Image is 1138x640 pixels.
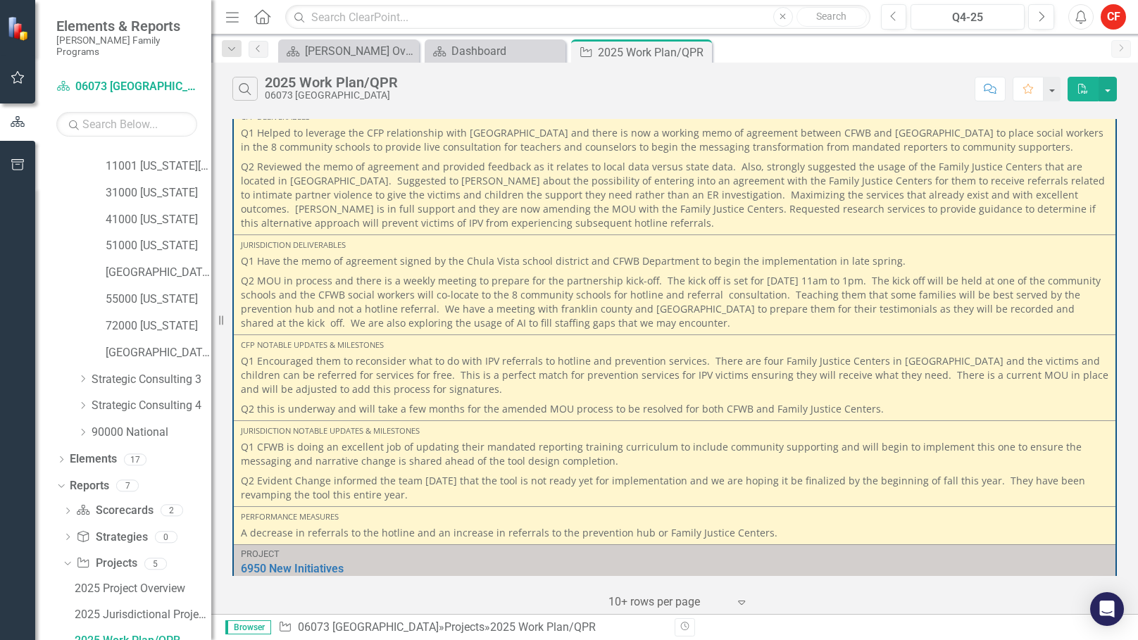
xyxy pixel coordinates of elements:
[241,549,1108,559] div: Project
[161,505,183,517] div: 2
[56,34,197,58] small: [PERSON_NAME] Family Programs
[241,526,1108,540] p: A decrease in referrals to the hotline and an increase in referrals to the prevention hub or Fami...
[106,212,211,228] a: 41000 [US_STATE]
[265,75,398,90] div: 2025 Work Plan/QPR
[490,620,596,634] div: 2025 Work Plan/QPR
[241,440,1108,471] p: Q1 CFWB is doing an excellent job of updating their mandated reporting training curriculum to inc...
[1090,592,1124,626] div: Open Intercom Messenger
[282,42,415,60] a: [PERSON_NAME] Overview
[241,425,1108,437] div: Jurisdiction Notable Updates & Milestones
[76,529,147,546] a: Strategies
[56,112,197,137] input: Search Below...
[70,451,117,468] a: Elements
[144,558,167,570] div: 5
[106,318,211,334] a: 72000 [US_STATE]
[241,126,1108,157] p: Q1 Helped to leverage the CFP relationship with [GEOGRAPHIC_DATA] and there is now a working memo...
[71,603,211,625] a: 2025 Jurisdictional Projects Assessment
[92,425,211,441] a: 90000 National
[444,620,484,634] a: Projects
[106,158,211,175] a: 11001 [US_STATE][GEOGRAPHIC_DATA]
[225,620,271,634] span: Browser
[298,620,439,634] a: 06073 [GEOGRAPHIC_DATA]
[75,582,211,595] div: 2025 Project Overview
[598,44,708,61] div: 2025 Work Plan/QPR
[241,271,1108,330] p: Q2 MOU in process and there is a weekly meeting to prepare for the partnership kick-off. The kick...
[451,42,562,60] div: Dashboard
[241,511,1108,522] div: Performance Measures
[241,471,1108,502] p: Q2 Evident Change informed the team [DATE] that the tool is not ready yet for implementation and ...
[75,608,211,621] div: 2025 Jurisdictional Projects Assessment
[155,531,177,543] div: 0
[106,238,211,254] a: 51000 [US_STATE]
[106,265,211,281] a: [GEOGRAPHIC_DATA][US_STATE]
[106,185,211,201] a: 31000 [US_STATE]
[71,577,211,599] a: 2025 Project Overview
[241,254,1108,271] p: Q1 Have the memo of agreement signed by the Chula Vista school district and CFWB Department to be...
[106,345,211,361] a: [GEOGRAPHIC_DATA]
[796,7,867,27] button: Search
[7,15,32,41] img: ClearPoint Strategy
[241,399,1108,416] p: Q2 this is underway and will take a few months for the amended MOU process to be resolved for bot...
[305,42,415,60] div: [PERSON_NAME] Overview
[56,79,197,95] a: 06073 [GEOGRAPHIC_DATA]
[56,18,197,34] span: Elements & Reports
[106,291,211,308] a: 55000 [US_STATE]
[911,4,1025,30] button: Q4-25
[241,563,1108,575] a: 6950 New Initiatives
[76,556,137,572] a: Projects
[70,478,109,494] a: Reports
[116,480,139,492] div: 7
[278,620,664,636] div: » »
[285,5,870,30] input: Search ClearPoint...
[816,11,846,22] span: Search
[428,42,562,60] a: Dashboard
[915,9,1020,26] div: Q4-25
[124,453,146,465] div: 17
[92,372,211,388] a: Strategic Consulting 3
[241,354,1108,399] p: Q1 Encouraged them to reconsider what to do with IPV referrals to hotline and prevention services...
[241,339,1108,351] div: CFP Notable Updates & Milestones
[265,90,398,101] div: 06073 [GEOGRAPHIC_DATA]
[241,157,1108,230] p: Q2 Reviewed the memo of agreement and provided feedback as it relates to local data versus state ...
[92,398,211,414] a: Strategic Consulting 4
[1101,4,1126,30] button: CF
[241,239,1108,251] div: Jurisdiction Deliverables
[76,503,153,519] a: Scorecards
